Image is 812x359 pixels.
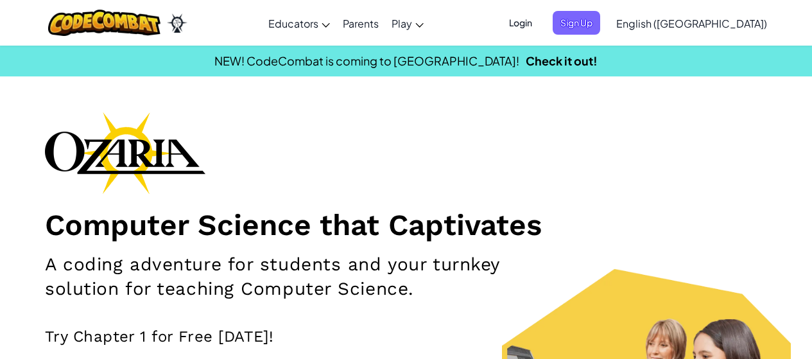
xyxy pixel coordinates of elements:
[385,6,430,40] a: Play
[262,6,336,40] a: Educators
[45,252,529,301] h2: A coding adventure for students and your turnkey solution for teaching Computer Science.
[214,53,519,68] span: NEW! CodeCombat is coming to [GEOGRAPHIC_DATA]!
[45,207,767,243] h1: Computer Science that Captivates
[526,53,598,68] a: Check it out!
[553,11,600,35] button: Sign Up
[501,11,540,35] button: Login
[610,6,773,40] a: English ([GEOGRAPHIC_DATA])
[45,112,205,194] img: Ozaria branding logo
[45,327,767,346] p: Try Chapter 1 for Free [DATE]!
[336,6,385,40] a: Parents
[616,17,767,30] span: English ([GEOGRAPHIC_DATA])
[392,17,412,30] span: Play
[268,17,318,30] span: Educators
[167,13,187,33] img: Ozaria
[48,10,160,36] img: CodeCombat logo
